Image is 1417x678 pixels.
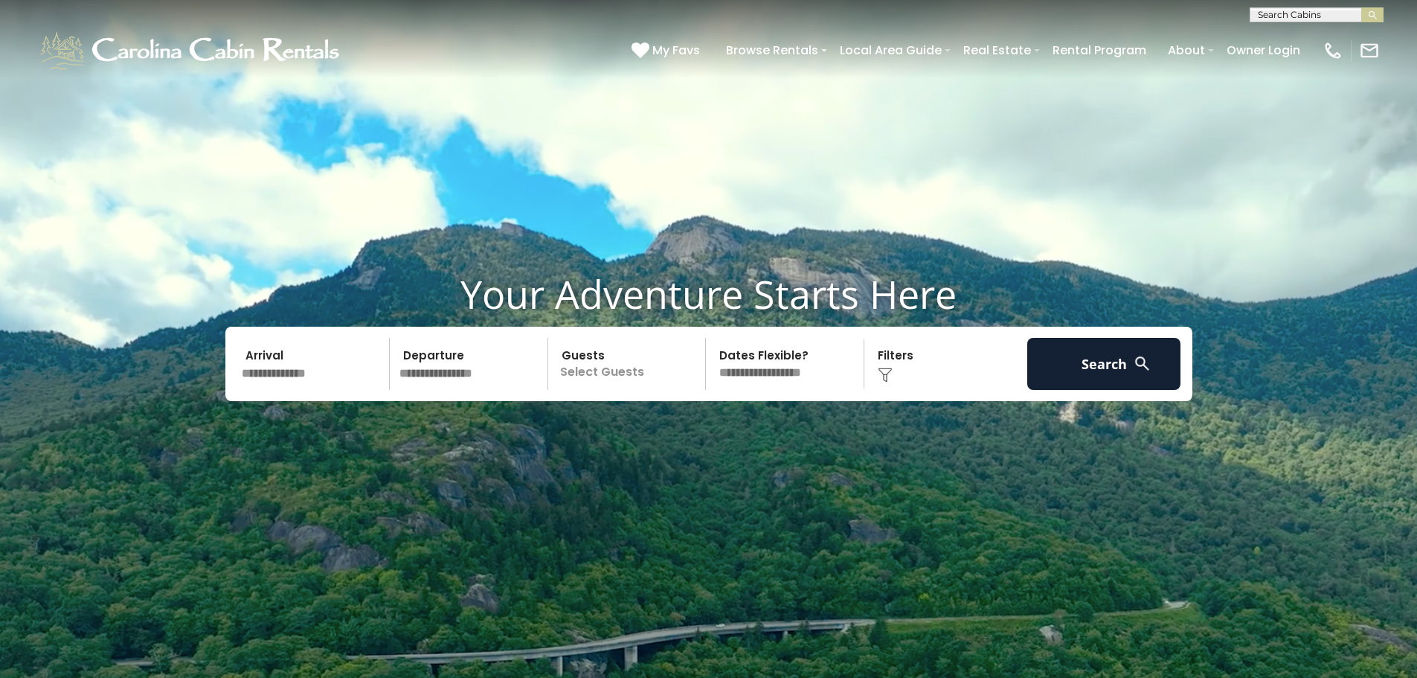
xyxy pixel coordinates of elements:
[652,41,700,60] span: My Favs
[832,37,949,63] a: Local Area Guide
[11,271,1406,317] h1: Your Adventure Starts Here
[719,37,826,63] a: Browse Rentals
[1133,354,1151,373] img: search-regular-white.png
[1027,338,1181,390] button: Search
[37,28,346,73] img: White-1-1-2.png
[1359,40,1380,61] img: mail-regular-white.png
[553,338,706,390] p: Select Guests
[1219,37,1308,63] a: Owner Login
[1323,40,1343,61] img: phone-regular-white.png
[1160,37,1212,63] a: About
[1045,37,1154,63] a: Rental Program
[956,37,1038,63] a: Real Estate
[878,368,893,383] img: filter--v1.png
[632,41,704,60] a: My Favs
